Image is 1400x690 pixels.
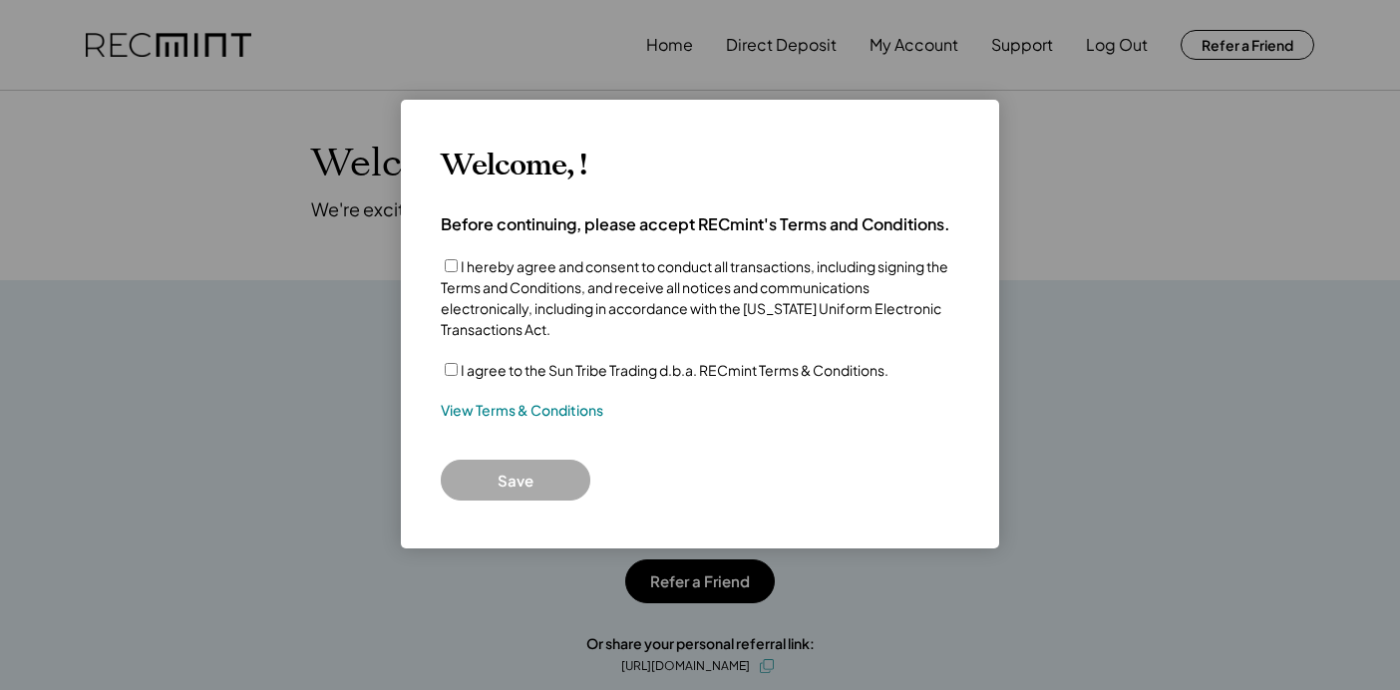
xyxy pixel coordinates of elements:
label: I agree to the Sun Tribe Trading d.b.a. RECmint Terms & Conditions. [461,361,888,379]
button: Save [441,460,590,501]
label: I hereby agree and consent to conduct all transactions, including signing the Terms and Condition... [441,257,948,338]
a: View Terms & Conditions [441,401,603,421]
h4: Before continuing, please accept RECmint's Terms and Conditions. [441,213,950,235]
h3: Welcome, ! [441,148,586,183]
